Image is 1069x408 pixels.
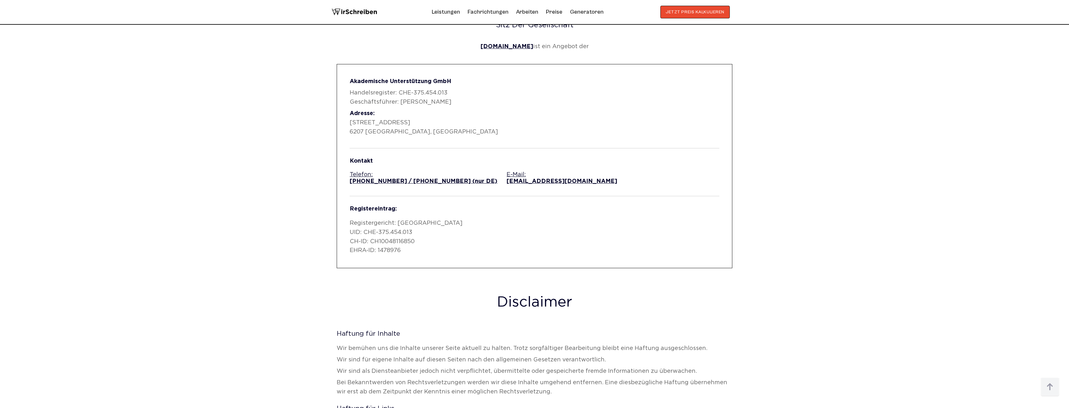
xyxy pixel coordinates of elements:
a: Generatoren [570,7,604,17]
img: button top [1040,378,1059,397]
button: JETZT PREIS KALKULIEREN [660,6,730,18]
strong: Adresse: [350,111,375,116]
img: logo wirschreiben [332,6,377,18]
a: Arbeiten [516,7,538,17]
a: Telefon:[PHONE_NUMBER] / [PHONE_NUMBER] (nur DE) [350,172,497,185]
p: Bei Bekanntwerden von Rechtsverletzungen werden wir diese Inhalte umgehend entfernen. Eine diesbe... [337,378,732,397]
span: [EMAIL_ADDRESS][DOMAIN_NAME] [507,178,617,185]
p: Wir bemühen uns die Inhalte unserer Seite aktuell zu halten. Trotz sorgfältiger Bearbeitung bleib... [337,344,732,353]
p: ist ein Angebot der [337,42,732,51]
h2: Disclaimer [337,293,732,312]
p: Wir sind als Diensteanbieter jedoch nicht verpflichtet, übermittelte oder gespeicherte fremde Inf... [337,367,732,376]
p: [STREET_ADDRESS] 6207 [GEOGRAPHIC_DATA], [GEOGRAPHIC_DATA] [350,109,719,136]
h2: Sitz der Gesellschaft [337,17,732,33]
a: Fachrichtungen [468,7,509,17]
a: Leistungen [432,7,460,17]
a: E-Mail:[EMAIL_ADDRESS][DOMAIN_NAME] [507,172,617,185]
div: Kontakt [350,158,719,165]
p: Registergericht: [GEOGRAPHIC_DATA] UID: CHE-375.454.013 CH-ID: CH10048116850 EHRA-ID: 1478976 [350,219,719,255]
span: [PHONE_NUMBER] / [PHONE_NUMBER] (nur DE) [350,178,497,185]
a: [DOMAIN_NAME] [481,44,533,49]
p: Wir sind für eigene Inhalte auf diesen Seiten nach den allgemeinen Gesetzen verantwortlich. [337,355,732,365]
h3: Haftung für Inhalte [337,331,732,337]
div: Registereintrag: [350,206,719,212]
p: Handelsregister: CHE-375.454.013 Geschäftsführer: [PERSON_NAME] [350,88,719,107]
strong: Akademische Unterstützung GmbH [350,79,451,84]
a: Preise [546,9,562,15]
